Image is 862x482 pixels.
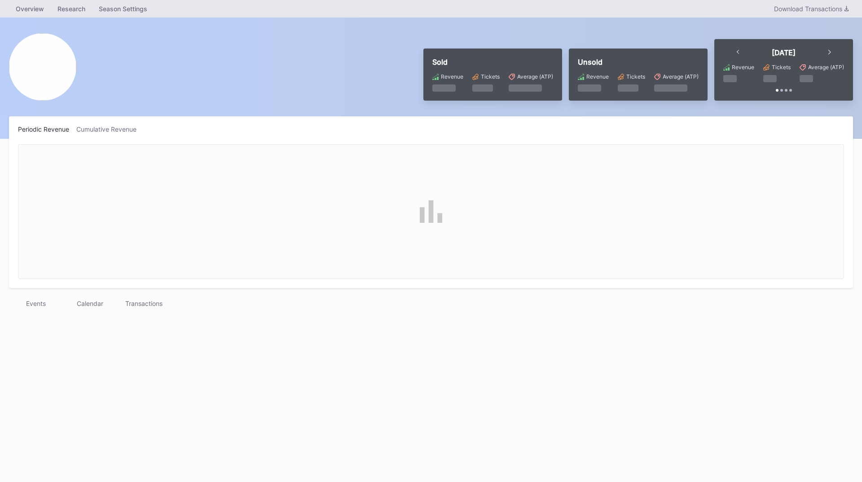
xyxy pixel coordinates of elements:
[9,2,51,15] a: Overview
[663,73,699,80] div: Average (ATP)
[441,73,463,80] div: Revenue
[774,5,849,13] div: Download Transactions
[76,125,144,133] div: Cumulative Revenue
[9,297,63,310] div: Events
[770,3,853,15] button: Download Transactions
[117,297,171,310] div: Transactions
[92,2,154,15] a: Season Settings
[732,64,754,71] div: Revenue
[18,125,76,133] div: Periodic Revenue
[626,73,645,80] div: Tickets
[481,73,500,80] div: Tickets
[586,73,609,80] div: Revenue
[772,48,796,57] div: [DATE]
[772,64,791,71] div: Tickets
[63,297,117,310] div: Calendar
[432,57,553,66] div: Sold
[578,57,699,66] div: Unsold
[51,2,92,15] a: Research
[517,73,553,80] div: Average (ATP)
[808,64,844,71] div: Average (ATP)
